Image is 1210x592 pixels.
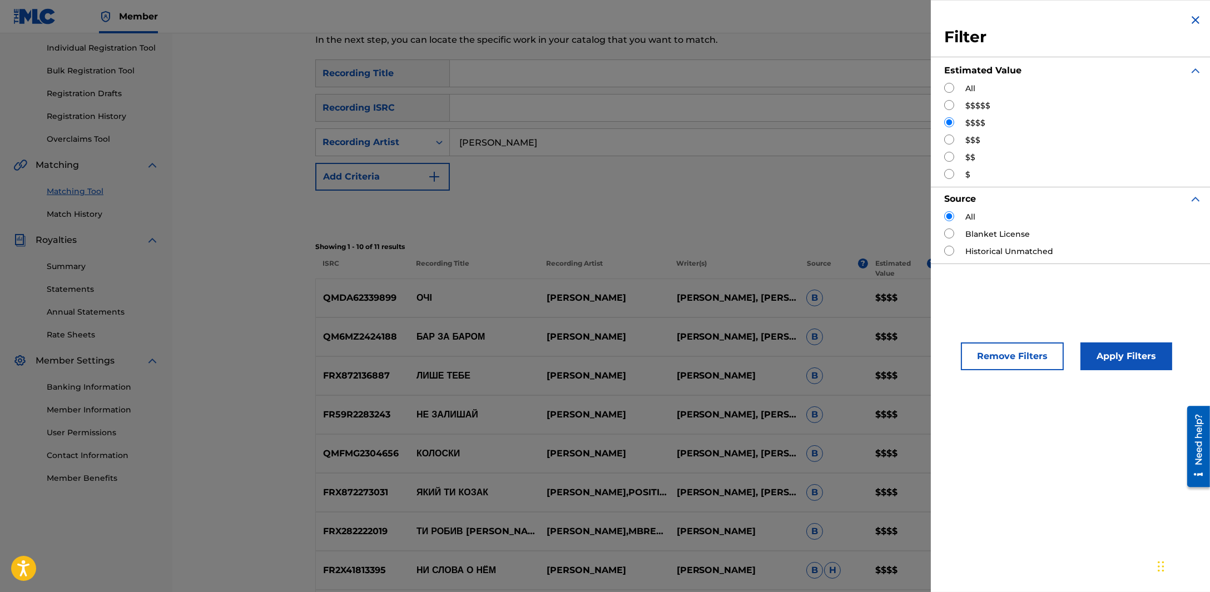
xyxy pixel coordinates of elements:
span: B [806,484,823,501]
span: Matching [36,158,79,172]
p: [PERSON_NAME] [669,369,799,382]
p: [PERSON_NAME],MBREEZE [539,525,669,538]
label: $ [965,169,970,181]
img: Top Rightsholder [99,10,112,23]
p: $$$$ [868,486,937,499]
span: B [806,290,823,306]
a: Individual Registration Tool [47,42,159,54]
img: expand [1189,64,1202,77]
p: Recording Artist [539,258,669,278]
p: $$$$ [868,408,937,421]
label: $$$ [965,135,980,146]
a: Annual Statements [47,306,159,318]
p: $$$$ [868,525,937,538]
span: B [806,445,823,462]
p: Source [807,258,831,278]
span: H [824,562,841,579]
span: Royalties [36,233,77,247]
h3: Filter [944,27,1202,47]
a: Matching Tool [47,186,159,197]
img: close [1189,13,1202,27]
p: [PERSON_NAME] [539,291,669,305]
p: QM6MZ2424188 [316,330,409,344]
p: FR59R2283243 [316,408,409,421]
a: Overclaims Tool [47,133,159,145]
p: ОЧІ [409,291,539,305]
img: Member Settings [13,354,27,367]
p: $$$$ [868,291,937,305]
p: ISRC [315,258,409,278]
img: Royalties [13,233,27,247]
p: [PERSON_NAME] [539,369,669,382]
img: Matching [13,158,27,172]
label: $$ [965,152,975,163]
p: [PERSON_NAME] [539,330,669,344]
img: expand [146,158,159,172]
p: QMFMG2304656 [316,447,409,460]
img: expand [1189,192,1202,206]
p: [PERSON_NAME], [PERSON_NAME] [669,486,799,499]
p: [PERSON_NAME] [539,408,669,421]
p: $$$$ [868,564,937,577]
p: [PERSON_NAME], [PERSON_NAME], [PERSON_NAME] [669,447,799,460]
p: [PERSON_NAME], [PERSON_NAME], [PERSON_NAME] [669,330,799,344]
p: QMDA62339899 [316,291,409,305]
a: Bulk Registration Tool [47,65,159,77]
p: БАР ЗА БАРОМ [409,330,539,344]
img: 9d2ae6d4665cec9f34b9.svg [428,170,441,183]
p: ЛИШЕ ТЕБЕ [409,369,539,382]
strong: Source [944,193,976,204]
label: $$$$$ [965,100,990,112]
span: ? [927,258,937,268]
img: expand [146,354,159,367]
p: Estimated Value [875,258,926,278]
a: Member Benefits [47,472,159,484]
p: FRX282222019 [316,525,409,538]
iframe: Resource Center [1179,402,1210,491]
span: B [806,367,823,384]
strong: Estimated Value [944,65,1021,76]
p: $$$$ [868,447,937,460]
button: Add Criteria [315,163,450,191]
a: Registration Drafts [47,88,159,100]
label: All [965,83,975,94]
p: $$$$ [868,369,937,382]
p: [PERSON_NAME],POSITIFF [539,486,669,499]
label: Blanket License [965,228,1030,240]
span: Member [119,10,158,23]
span: B [806,523,823,540]
p: FRX872273031 [316,486,409,499]
a: User Permissions [47,427,159,439]
p: [PERSON_NAME] [669,564,799,577]
label: $$$$ [965,117,985,129]
p: $$$$ [868,330,937,344]
a: Banking Information [47,381,159,393]
p: In the next step, you can locate the specific work in your catalog that you want to match. [315,33,894,47]
iframe: Chat Widget [1154,539,1210,592]
span: B [806,329,823,345]
p: [PERSON_NAME] [669,525,799,538]
p: КОЛОСКИ [409,447,539,460]
a: Rate Sheets [47,329,159,341]
form: Search Form [315,59,1067,235]
span: B [806,406,823,423]
button: Remove Filters [961,342,1064,370]
a: Match History [47,208,159,220]
div: Drag [1158,550,1164,583]
p: FR2X41813395 [316,564,409,577]
a: Statements [47,283,159,295]
p: [PERSON_NAME], [PERSON_NAME] [669,291,799,305]
label: Historical Unmatched [965,246,1053,257]
p: ЯКИЙ ТИ КОЗАК [409,486,539,499]
span: Member Settings [36,354,115,367]
button: Apply Filters [1080,342,1172,370]
p: Writer(s) [669,258,799,278]
label: All [965,211,975,223]
p: Showing 1 - 10 of 11 results [315,242,1067,252]
span: B [806,562,823,579]
span: ? [858,258,868,268]
img: expand [146,233,159,247]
